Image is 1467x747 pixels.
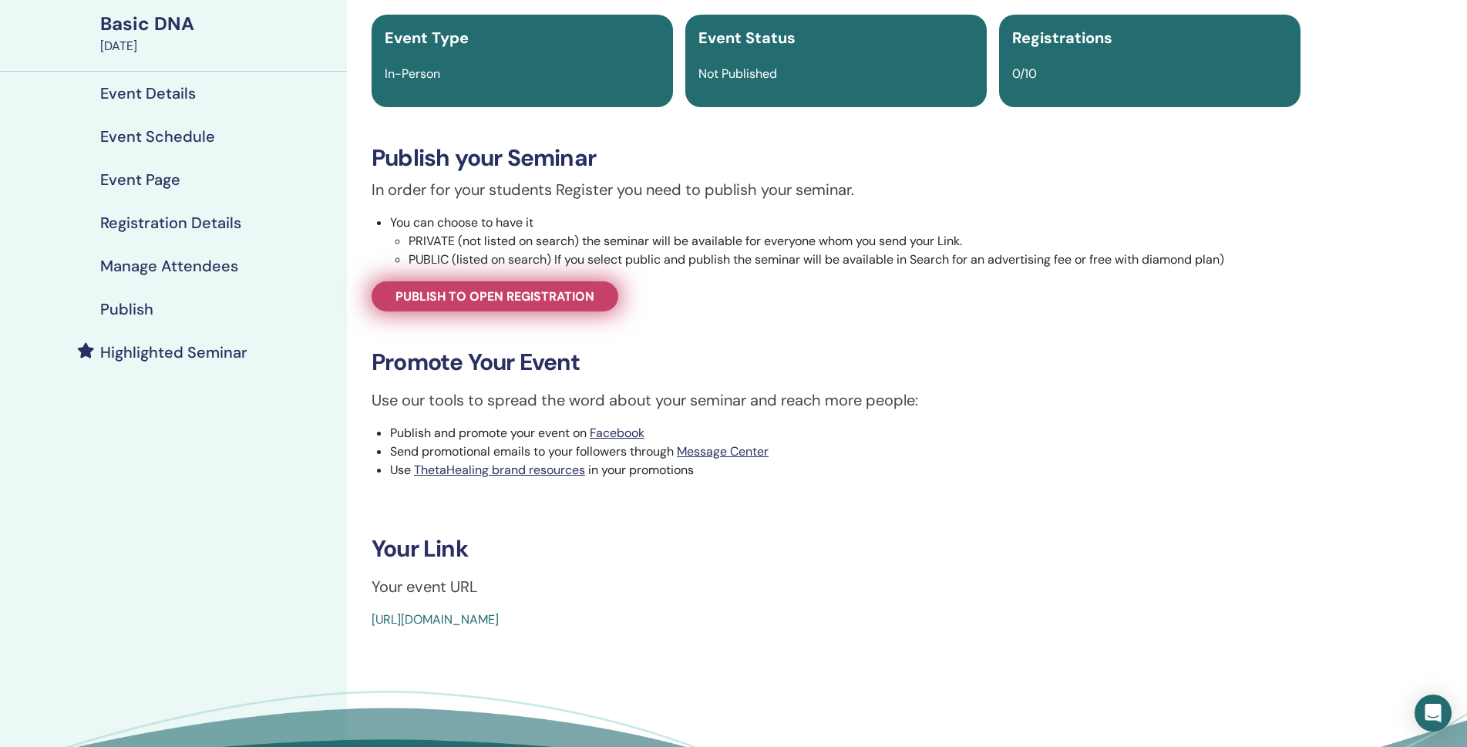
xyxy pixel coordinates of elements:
[698,28,796,48] span: Event Status
[100,300,153,318] h4: Publish
[372,144,1300,172] h3: Publish your Seminar
[395,288,594,305] span: Publish to open registration
[390,424,1300,442] li: Publish and promote your event on
[100,84,196,103] h4: Event Details
[414,462,585,478] a: ThetaHealing brand resources
[390,442,1300,461] li: Send promotional emails to your followers through
[390,214,1300,269] li: You can choose to have it
[372,575,1300,598] p: Your event URL
[100,170,180,189] h4: Event Page
[91,11,347,56] a: Basic DNA[DATE]
[1415,695,1452,732] div: Open Intercom Messenger
[372,348,1300,376] h3: Promote Your Event
[100,37,338,56] div: [DATE]
[698,66,777,82] span: Not Published
[385,66,440,82] span: In-Person
[100,11,338,37] div: Basic DNA
[100,214,241,232] h4: Registration Details
[390,461,1300,479] li: Use in your promotions
[409,251,1300,269] li: PUBLIC (listed on search) If you select public and publish the seminar will be available in Searc...
[590,425,644,441] a: Facebook
[100,127,215,146] h4: Event Schedule
[409,232,1300,251] li: PRIVATE (not listed on search) the seminar will be available for everyone whom you send your Link.
[1012,28,1112,48] span: Registrations
[372,389,1300,412] p: Use our tools to spread the word about your seminar and reach more people:
[1012,66,1037,82] span: 0/10
[372,281,618,311] a: Publish to open registration
[372,535,1300,563] h3: Your Link
[677,443,769,459] a: Message Center
[100,257,238,275] h4: Manage Attendees
[372,611,499,628] a: [URL][DOMAIN_NAME]
[385,28,469,48] span: Event Type
[372,178,1300,201] p: In order for your students Register you need to publish your seminar.
[100,343,247,362] h4: Highlighted Seminar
